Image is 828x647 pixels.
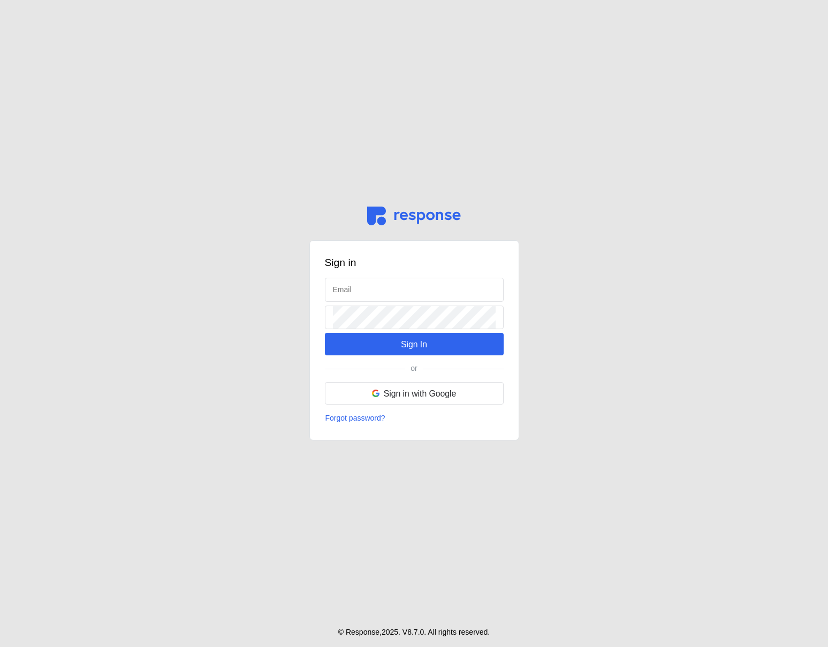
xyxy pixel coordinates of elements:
p: Sign In [401,338,427,351]
img: svg%3e [367,207,461,225]
button: Forgot password? [325,412,386,425]
button: Sign in with Google [325,382,504,405]
img: svg%3e [372,390,379,397]
p: Forgot password? [325,413,385,424]
p: Sign in with Google [384,387,457,400]
p: © Response, 2025 . V 8.7.0 . All rights reserved. [338,627,490,638]
input: Email [333,278,496,301]
button: Sign In [325,333,504,355]
p: or [411,363,417,375]
h3: Sign in [325,256,504,270]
